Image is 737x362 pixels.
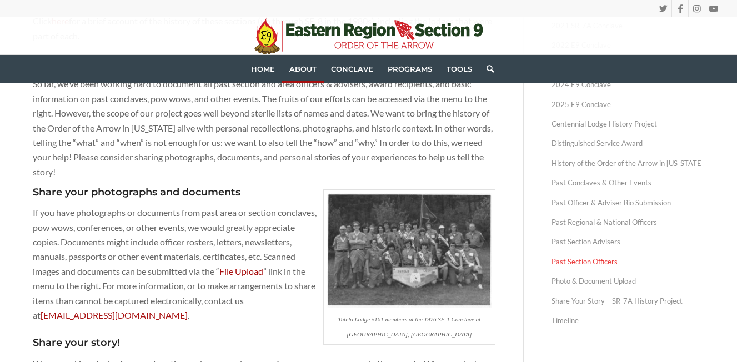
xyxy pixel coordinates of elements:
a: Share Your Story – SR-7A History Project [552,291,705,311]
a: Past Conclaves & Other Events [552,173,705,193]
a: Home [244,55,282,83]
p: So far, we’ve been working hard to document all past section and area officers & advisers, award ... [33,77,495,179]
a: About [282,55,324,83]
span: Conclave [331,64,373,73]
span: Home [251,64,275,73]
a: Centennial Lodge History Project [552,114,705,134]
a: History of the Order of the Arrow in [US_STATE] [552,154,705,173]
h4: Share your photographs and documents [33,187,495,198]
a: Past Officer & Adviser Bio Submission [552,193,705,213]
h4: Share your story! [33,338,495,349]
a: 2025 E9 Conclave [552,95,705,114]
span: About [289,64,317,73]
a: [EMAIL_ADDRESS][DOMAIN_NAME] [41,310,188,320]
a: Search [479,55,494,83]
img: Tutelo Lodge #161 members at the 1976 SE-1 Conclave at Camp Sinoquipe, PA [324,190,495,311]
a: Tools [439,55,479,83]
a: Past Regional & National Officers [552,213,705,232]
span: Programs [388,64,432,73]
a: Conclave [324,55,380,83]
span: Tools [447,64,472,73]
p: If you have photographs or documents from past area or section conclaves, pow wows, conferences, ... [33,205,495,323]
a: Photo & Document Upload [552,271,705,291]
a: Programs [380,55,439,83]
a: Timeline [552,311,705,330]
a: File Upload [219,266,263,276]
a: Past Section Officers [552,252,705,271]
a: Past Section Advisers [552,232,705,252]
a: Distinguished Service Award [552,134,705,153]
